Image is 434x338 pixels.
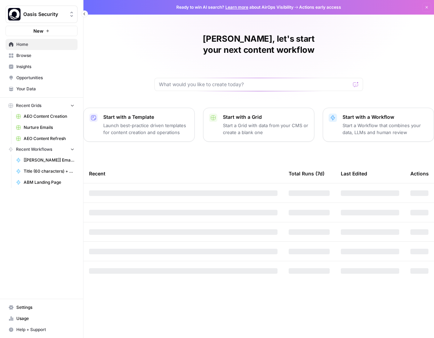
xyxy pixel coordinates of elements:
a: AEO Content Refresh [13,133,78,144]
span: Actions early access [299,4,341,10]
a: Nurture Emails [13,122,78,133]
button: Start with a TemplateLaunch best-practice driven templates for content creation and operations [83,108,195,142]
span: Ready to win AI search? about AirOps Visibility [176,4,294,10]
p: Launch best-practice driven templates for content creation and operations [103,122,189,136]
a: Title (60 characters) + Abstract (300 characters) in Oasis Security tone [13,166,78,177]
p: Start a Grid with data from your CMS or create a blank one [223,122,308,136]
p: Start with a Workflow [343,114,428,121]
p: Start with a Grid [223,114,308,121]
a: Your Data [6,83,78,94]
span: Settings [16,304,74,311]
a: [[PERSON_NAME]] Email Updates from text [13,155,78,166]
a: Browse [6,50,78,61]
span: New [33,27,43,34]
span: Title (60 characters) + Abstract (300 characters) in Oasis Security tone [24,168,74,174]
button: Help + Support [6,324,78,335]
div: Last Edited [341,164,367,183]
a: AEO Content Creation [13,111,78,122]
span: Recent Grids [16,102,41,109]
button: Recent Grids [6,100,78,111]
span: Opportunities [16,75,74,81]
a: Learn more [225,5,248,10]
a: Insights [6,61,78,72]
a: Settings [6,302,78,313]
input: What would you like to create today? [159,81,350,88]
span: Help + Support [16,327,74,333]
span: Home [16,41,74,48]
span: Browse [16,52,74,59]
span: Recent Workflows [16,146,52,152]
span: Oasis Security [23,11,65,18]
h1: [PERSON_NAME], let's start your next content workflow [154,33,363,56]
p: Start with a Template [103,114,189,121]
span: AEO Content Refresh [24,135,74,142]
span: [[PERSON_NAME]] Email Updates from text [24,157,74,163]
button: Start with a GridStart a Grid with data from your CMS or create a blank one [203,108,314,142]
p: Start a Workflow that combines your data, LLMs and human review [343,122,428,136]
button: New [6,26,78,36]
a: ABM Landing Page [13,177,78,188]
span: ABM Landing Page [24,179,74,186]
button: Workspace: Oasis Security [6,6,78,23]
span: Nurture Emails [24,124,74,131]
a: Opportunities [6,72,78,83]
button: Start with a WorkflowStart a Workflow that combines your data, LLMs and human review [323,108,434,142]
span: AEO Content Creation [24,113,74,119]
button: Recent Workflows [6,144,78,155]
div: Recent [89,164,278,183]
img: Oasis Security Logo [8,8,21,20]
a: Home [6,39,78,50]
span: Insights [16,64,74,70]
a: Usage [6,313,78,324]
div: Total Runs (7d) [289,164,324,183]
span: Your Data [16,86,74,92]
div: Actions [410,164,429,183]
span: Usage [16,315,74,322]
